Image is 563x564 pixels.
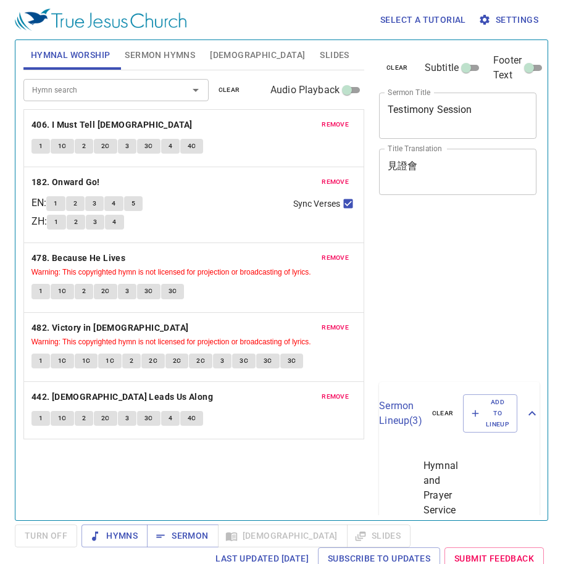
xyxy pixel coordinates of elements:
[94,284,117,299] button: 2C
[75,139,93,154] button: 2
[74,217,78,228] span: 2
[137,284,161,299] button: 3C
[67,215,85,230] button: 2
[31,320,191,336] button: 482. Victory in [DEMOGRAPHIC_DATA]
[51,411,74,426] button: 1C
[322,322,349,333] span: remove
[118,139,136,154] button: 3
[104,196,123,211] button: 4
[375,9,471,31] button: Select a tutorial
[256,354,280,368] button: 3C
[280,354,304,368] button: 3C
[93,198,96,209] span: 3
[31,268,311,276] small: Warning: This copyrighted hymn is not licensed for projection or broadcasting of lyrics.
[54,217,58,228] span: 1
[31,389,215,405] button: 442. [DEMOGRAPHIC_DATA] Leads Us Along
[288,355,296,367] span: 3C
[31,411,50,426] button: 1
[31,117,194,133] button: 406. I Must Tell [DEMOGRAPHIC_DATA]
[86,215,104,230] button: 3
[51,354,74,368] button: 1C
[66,196,85,211] button: 2
[105,215,123,230] button: 4
[39,355,43,367] span: 1
[75,284,93,299] button: 2
[31,284,50,299] button: 1
[46,196,65,211] button: 1
[31,214,47,229] p: ZH :
[471,397,509,431] span: Add to Lineup
[130,355,133,367] span: 2
[39,413,43,424] span: 1
[314,251,356,265] button: remove
[51,139,74,154] button: 1C
[94,411,117,426] button: 2C
[106,355,114,367] span: 1C
[47,215,65,230] button: 1
[31,196,46,210] p: EN :
[314,389,356,404] button: remove
[481,12,538,28] span: Settings
[85,196,104,211] button: 3
[180,139,204,154] button: 4C
[98,354,122,368] button: 1C
[125,286,129,297] span: 3
[125,141,129,152] span: 3
[322,391,349,402] span: remove
[379,60,415,75] button: clear
[31,48,111,63] span: Hymnal Worship
[75,354,98,368] button: 1C
[196,355,205,367] span: 2C
[169,413,172,424] span: 4
[161,139,180,154] button: 4
[81,525,148,547] button: Hymns
[314,175,356,189] button: remove
[144,413,153,424] span: 3C
[31,320,189,336] b: 482. Victory in [DEMOGRAPHIC_DATA]
[118,284,136,299] button: 3
[320,48,349,63] span: Slides
[322,252,349,263] span: remove
[125,48,195,63] span: Sermon Hymns
[82,355,91,367] span: 1C
[58,355,67,367] span: 1C
[82,286,86,297] span: 2
[213,354,231,368] button: 3
[169,141,172,152] span: 4
[173,355,181,367] span: 2C
[293,197,340,210] span: Sync Verses
[31,251,128,266] button: 478. Because He Lives
[374,208,507,377] iframe: from-child
[75,411,93,426] button: 2
[137,411,161,426] button: 3C
[322,119,349,130] span: remove
[388,104,528,127] textarea: Testimony Session
[54,198,57,209] span: 1
[82,413,86,424] span: 2
[39,141,43,152] span: 1
[425,60,459,75] span: Subtitle
[161,411,180,426] button: 4
[165,354,189,368] button: 2C
[219,85,240,96] span: clear
[31,251,125,266] b: 478. Because He Lives
[31,175,100,190] b: 182. Onward Go!
[137,139,161,154] button: 3C
[187,81,204,99] button: Open
[125,413,129,424] span: 3
[31,175,102,190] button: 182. Onward Go!
[122,354,141,368] button: 2
[157,528,208,544] span: Sermon
[94,139,117,154] button: 2C
[131,198,135,209] span: 5
[31,117,193,133] b: 406. I Must Tell [DEMOGRAPHIC_DATA]
[388,160,528,183] textarea: 見證會
[112,198,115,209] span: 4
[169,286,177,297] span: 3C
[211,83,248,97] button: clear
[463,394,517,433] button: Add to Lineup
[264,355,272,367] span: 3C
[210,48,305,63] span: [DEMOGRAPHIC_DATA]
[189,354,212,368] button: 2C
[380,12,466,28] span: Select a tutorial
